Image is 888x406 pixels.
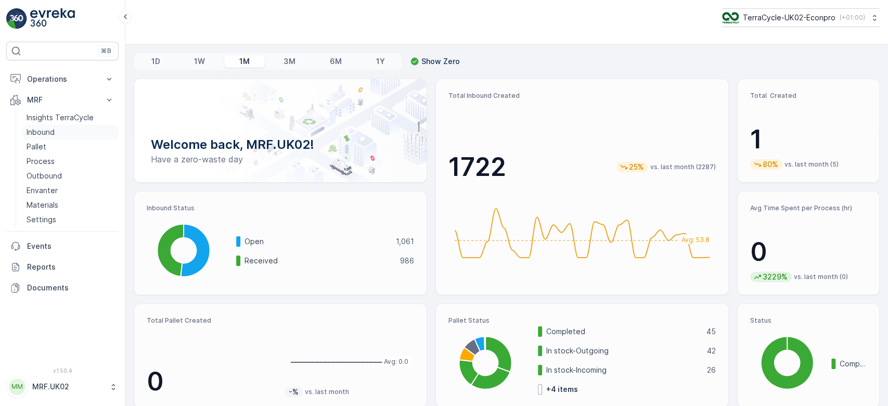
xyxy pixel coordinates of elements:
p: vs. last month (0) [794,273,848,281]
p: Status [750,316,867,325]
p: ( +01:00 ) [840,14,865,22]
p: ⌘B [101,47,111,55]
p: Pallet Status [448,316,716,325]
p: MRF.UK02 [32,382,104,392]
p: Total Pallet Created [147,316,276,325]
p: 3229% [762,272,789,282]
span: v 1.50.4 [6,367,119,374]
p: Total Inbound Created [448,92,716,100]
p: Have a zero-waste day [151,153,410,166]
a: Materials [22,198,119,212]
p: 25% [628,162,645,172]
p: Reports [27,262,114,272]
p: Settings [27,214,56,225]
a: Events [6,236,119,257]
p: Operations [27,74,98,84]
p: Envanter [27,185,58,196]
p: 80% [762,159,779,170]
img: terracycle_logo_wKaHoWT.png [722,12,739,23]
button: Operations [6,69,119,90]
a: Reports [6,257,119,277]
p: + 4 items [546,384,578,395]
p: 6M [330,56,342,67]
p: 0 [147,366,276,397]
p: MRF [27,95,98,105]
p: Avg Time Spent per Process (hr) [750,204,867,212]
p: Total Created [750,92,867,100]
button: MRF [6,90,119,110]
p: 1M [239,56,250,67]
p: vs. last month [305,388,349,396]
p: 1Y [376,56,384,67]
p: 1,061 [396,236,414,247]
p: 1D [151,56,160,67]
p: Documents [27,283,114,293]
p: Received [244,256,393,266]
p: Welcome back, MRF.UK02! [151,136,410,153]
p: Open [244,236,389,247]
p: 1W [194,56,205,67]
p: Completed [546,326,700,337]
p: 1722 [448,151,506,183]
p: Process [27,156,55,167]
p: Materials [27,200,58,210]
p: Events [27,241,114,251]
p: 3M [284,56,295,67]
a: Insights TerraCycle [22,110,119,125]
p: Inbound Status [147,204,414,212]
p: 986 [400,256,414,266]
p: vs. last month (2287) [650,163,716,171]
p: 1 [750,124,867,155]
p: 42 [707,346,716,356]
img: logo_light-DOdMpM7g.png [30,8,75,29]
a: Process [22,154,119,169]
p: Outbound [27,171,62,181]
p: TerraCycle-UK02-Econpro [743,12,835,23]
p: vs. last month (5) [784,160,839,169]
p: Completed [840,359,867,369]
button: TerraCycle-UK02-Econpro(+01:00) [722,8,880,27]
p: 45 [706,326,716,337]
p: 26 [707,365,716,375]
a: Inbound [22,125,119,139]
p: -% [288,387,300,397]
p: In stock-Outgoing [546,346,700,356]
p: In stock-Incoming [546,365,700,375]
a: Settings [22,212,119,227]
p: Insights TerraCycle [27,112,94,123]
img: logo [6,8,27,29]
a: Documents [6,277,119,298]
div: MM [9,378,25,395]
p: Show Zero [421,56,460,67]
a: Envanter [22,183,119,198]
button: MMMRF.UK02 [6,376,119,398]
p: Inbound [27,127,55,137]
a: Pallet [22,139,119,154]
a: Outbound [22,169,119,183]
p: 0 [750,236,867,268]
p: Pallet [27,142,46,152]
